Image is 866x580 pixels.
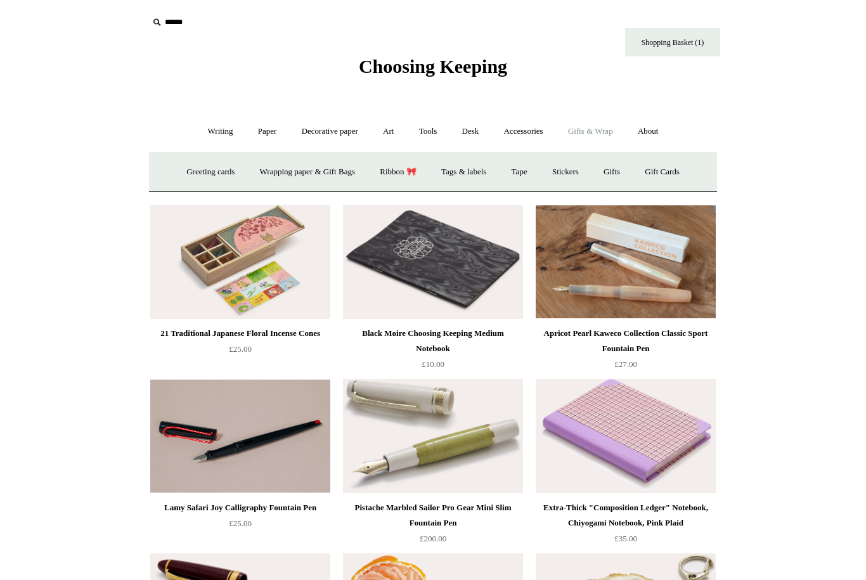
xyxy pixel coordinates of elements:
a: 21 Traditional Japanese Floral Incense Cones £25.00 [150,326,330,378]
a: Pistache Marbled Sailor Pro Gear Mini Slim Fountain Pen £200.00 [343,500,523,552]
span: £27.00 [614,359,637,369]
span: Choosing Keeping [359,56,507,77]
div: Black Moire Choosing Keeping Medium Notebook [346,326,520,356]
a: Desk [451,115,491,148]
a: Tape [500,155,539,189]
a: 21 Traditional Japanese Floral Incense Cones 21 Traditional Japanese Floral Incense Cones [150,205,330,319]
div: Extra-Thick "Composition Ledger" Notebook, Chiyogami Notebook, Pink Plaid [539,500,713,531]
a: Shopping Basket (1) [625,28,720,56]
div: Pistache Marbled Sailor Pro Gear Mini Slim Fountain Pen [346,500,520,531]
a: Tools [408,115,449,148]
a: Apricot Pearl Kaweco Collection Classic Sport Fountain Pen £27.00 [536,326,716,378]
img: Black Moire Choosing Keeping Medium Notebook [343,205,523,319]
a: Apricot Pearl Kaweco Collection Classic Sport Fountain Pen Apricot Pearl Kaweco Collection Classi... [536,205,716,319]
a: Decorative paper [290,115,370,148]
a: Gifts & Wrap [557,115,624,148]
a: Extra-Thick "Composition Ledger" Notebook, Chiyogami Notebook, Pink Plaid Extra-Thick "Compositio... [536,379,716,493]
img: Extra-Thick "Composition Ledger" Notebook, Chiyogami Notebook, Pink Plaid [536,379,716,493]
span: £25.00 [229,344,252,354]
a: Gifts [592,155,631,189]
a: About [626,115,670,148]
img: 21 Traditional Japanese Floral Incense Cones [150,205,330,319]
img: Apricot Pearl Kaweco Collection Classic Sport Fountain Pen [536,205,716,319]
div: Lamy Safari Joy Calligraphy Fountain Pen [153,500,327,515]
a: Greeting cards [175,155,246,189]
a: Black Moire Choosing Keeping Medium Notebook £10.00 [343,326,523,378]
span: £10.00 [422,359,444,369]
div: Apricot Pearl Kaweco Collection Classic Sport Fountain Pen [539,326,713,356]
a: Extra-Thick "Composition Ledger" Notebook, Chiyogami Notebook, Pink Plaid £35.00 [536,500,716,552]
a: Accessories [493,115,555,148]
span: £25.00 [229,519,252,528]
a: Wrapping paper & Gift Bags [249,155,366,189]
a: Tags & labels [430,155,498,189]
a: Choosing Keeping [359,66,507,75]
a: Gift Cards [633,155,691,189]
div: 21 Traditional Japanese Floral Incense Cones [153,326,327,341]
a: Stickers [541,155,590,189]
a: Black Moire Choosing Keeping Medium Notebook Black Moire Choosing Keeping Medium Notebook [343,205,523,319]
img: Pistache Marbled Sailor Pro Gear Mini Slim Fountain Pen [343,379,523,493]
span: £200.00 [420,534,446,543]
a: Writing [197,115,245,148]
a: Lamy Safari Joy Calligraphy Fountain Pen Lamy Safari Joy Calligraphy Fountain Pen [150,379,330,493]
a: Lamy Safari Joy Calligraphy Fountain Pen £25.00 [150,500,330,552]
a: Pistache Marbled Sailor Pro Gear Mini Slim Fountain Pen Pistache Marbled Sailor Pro Gear Mini Sli... [343,379,523,493]
a: Art [372,115,405,148]
a: Ribbon 🎀 [368,155,428,189]
a: Paper [247,115,288,148]
span: £35.00 [614,534,637,543]
img: Lamy Safari Joy Calligraphy Fountain Pen [150,379,330,493]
